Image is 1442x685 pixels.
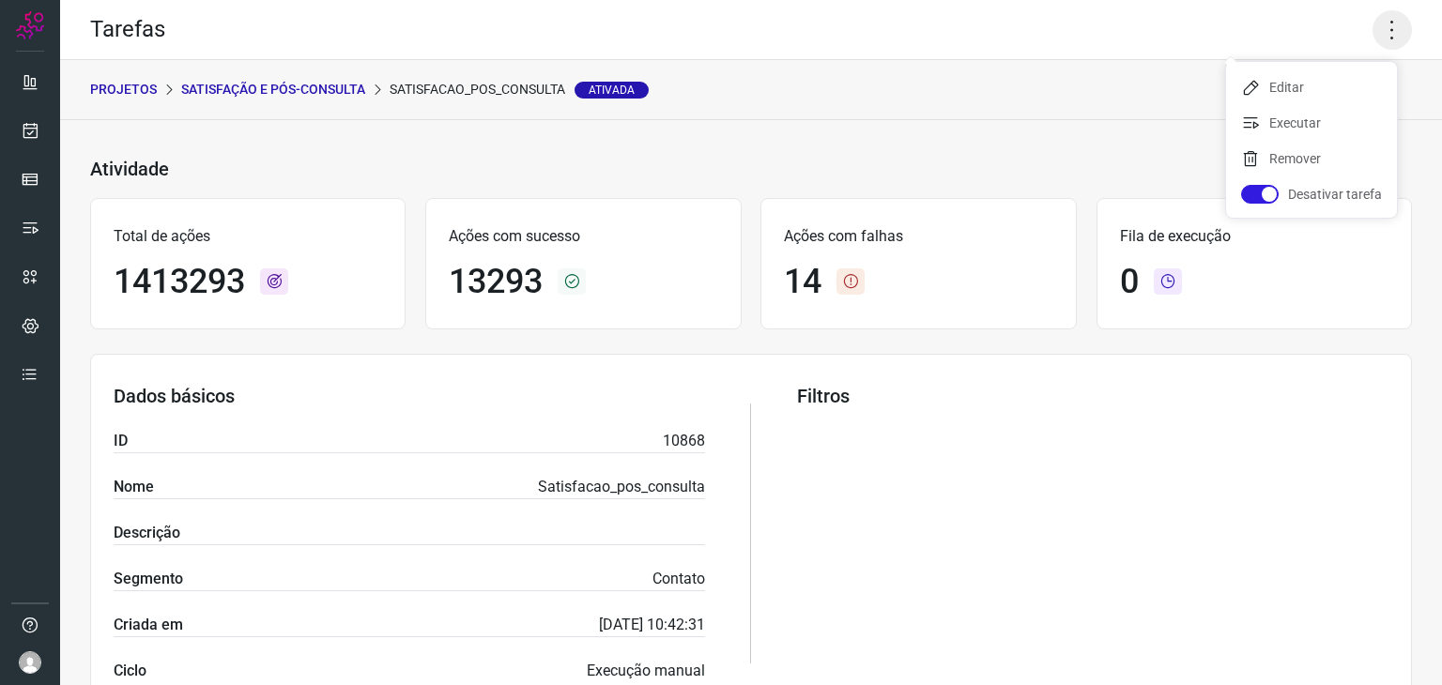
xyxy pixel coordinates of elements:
p: Satisfação e Pós-Consulta [181,80,365,99]
p: Fila de execução [1120,225,1388,248]
p: Execução manual [587,660,705,682]
h1: 14 [784,262,821,302]
h3: Dados básicos [114,385,705,407]
h1: 0 [1120,262,1139,302]
label: Descrição [114,522,180,544]
label: Nome [114,476,154,498]
h2: Tarefas [90,16,165,43]
p: 10868 [663,430,705,452]
label: Criada em [114,614,183,636]
p: Satisfacao_pos_consulta [538,476,705,498]
h3: Filtros [797,385,1388,407]
li: Remover [1226,144,1397,174]
img: avatar-user-boy.jpg [19,651,41,674]
label: Segmento [114,568,183,590]
li: Executar [1226,108,1397,138]
li: Editar [1226,72,1397,102]
h1: 1413293 [114,262,245,302]
img: Logo [16,11,44,39]
p: Total de ações [114,225,382,248]
h1: 13293 [449,262,543,302]
p: [DATE] 10:42:31 [599,614,705,636]
label: Ciclo [114,660,146,682]
p: Ações com falhas [784,225,1052,248]
h3: Atividade [90,158,169,180]
p: Satisfacao_pos_consulta [390,80,649,99]
li: Desativar tarefa [1226,179,1397,209]
p: Ações com sucesso [449,225,717,248]
p: Contato [652,568,705,590]
span: Ativada [575,82,649,99]
label: ID [114,430,128,452]
p: PROJETOS [90,80,157,99]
